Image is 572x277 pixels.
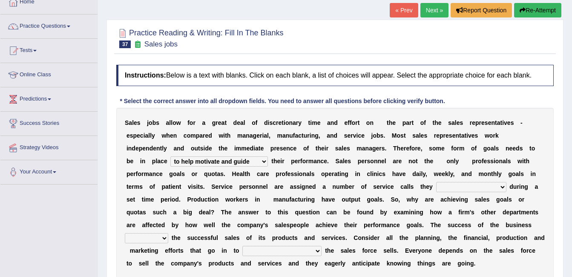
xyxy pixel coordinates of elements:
b: T [393,145,397,152]
b: n [506,145,509,152]
b: e [153,145,156,152]
b: d [516,145,520,152]
b: e [317,119,321,126]
b: c [273,119,276,126]
b: t [218,145,221,152]
b: l [494,145,496,152]
b: i [253,145,255,152]
b: e [137,132,140,139]
b: i [325,145,326,152]
b: n [331,119,334,126]
b: f [307,145,309,152]
b: e [293,145,297,152]
b: m [190,132,195,139]
b: e [472,119,475,126]
b: l [132,119,134,126]
b: n [173,132,177,139]
b: a [145,132,149,139]
b: o [187,132,191,139]
b: i [466,132,468,139]
b: n [286,132,290,139]
span: 37 [119,40,131,48]
b: e [392,119,396,126]
b: h [221,145,224,152]
b: e [438,119,442,126]
b: a [202,119,205,126]
b: e [376,145,379,152]
b: a [491,145,494,152]
b: h [389,119,393,126]
b: a [221,119,225,126]
b: e [205,132,208,139]
b: r [274,145,276,152]
b: r [296,119,298,126]
b: n [286,145,290,152]
div: * Select the correct answer into all dropdown fields. You need to answer all questions before cli... [116,97,448,106]
b: a [362,145,365,152]
b: r [493,132,495,139]
b: n [128,145,132,152]
b: d [132,145,135,152]
b: e [276,145,280,152]
b: e [224,145,228,152]
b: t [529,145,532,152]
a: Next » [420,3,448,17]
b: c [298,132,302,139]
b: o [453,145,457,152]
b: e [256,132,260,139]
b: , [269,132,270,139]
b: n [365,145,369,152]
b: i [310,119,312,126]
b: r [193,119,195,126]
h4: Below is a text with blanks. Click on each blank, a list of choices will appear. Select the appro... [116,65,554,86]
b: c [290,145,293,152]
b: t [459,132,461,139]
b: h [227,132,231,139]
small: Sales jobs [144,40,178,48]
b: t [404,132,406,139]
b: e [509,145,513,152]
b: , [319,132,320,139]
b: t [308,119,310,126]
b: o [303,145,307,152]
b: o [190,119,193,126]
b: l [244,119,245,126]
b: f [424,119,426,126]
b: i [268,119,270,126]
b: e [260,145,264,152]
b: v [504,119,507,126]
b: e [400,145,404,152]
b: S [125,119,129,126]
a: Tests [0,39,98,60]
b: a [199,132,203,139]
a: Practice Questions [0,14,98,36]
b: l [162,145,164,152]
b: i [204,145,205,152]
b: e [507,119,511,126]
b: t [160,145,162,152]
b: l [148,132,150,139]
b: t [282,119,284,126]
b: a [338,145,342,152]
b: f [409,145,411,152]
b: p [402,119,406,126]
b: o [172,119,176,126]
b: o [252,119,256,126]
b: r [479,119,481,126]
b: s [449,132,452,139]
b: o [366,119,370,126]
b: j [371,132,373,139]
b: p [270,145,274,152]
b: e [446,132,449,139]
b: e [247,145,250,152]
b: i [262,132,264,139]
b: s [380,132,384,139]
b: m [236,145,241,152]
b: l [455,119,457,126]
b: h [397,145,401,152]
b: e [471,132,475,139]
b: , [421,145,423,152]
b: l [150,132,152,139]
b: a [173,145,177,152]
b: p [133,132,137,139]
